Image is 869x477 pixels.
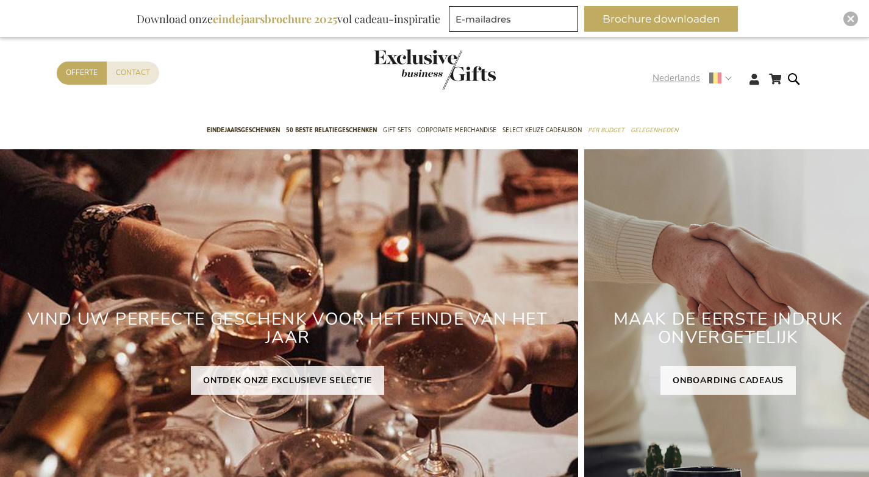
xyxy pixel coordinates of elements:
span: Gift Sets [383,124,411,136]
form: marketing offers and promotions [449,6,582,35]
a: Select Keuze Cadeaubon [502,116,582,146]
button: Brochure downloaden [584,6,738,32]
div: Close [843,12,858,26]
a: ONTDEK ONZE EXCLUSIEVE SELECTIE [191,366,384,395]
span: Eindejaarsgeschenken [207,124,280,136]
a: Per Budget [588,116,624,146]
span: Corporate Merchandise [417,124,496,136]
a: store logo [374,49,435,90]
span: 50 beste relatiegeschenken [286,124,377,136]
input: E-mailadres [449,6,578,32]
a: Gelegenheden [631,116,678,146]
span: Per Budget [588,124,624,136]
span: Select Keuze Cadeaubon [502,124,582,136]
img: Exclusive Business gifts logo [374,49,496,90]
span: Nederlands [653,71,700,85]
div: Download onze vol cadeau-inspiratie [131,6,446,32]
a: Gift Sets [383,116,411,146]
img: Close [847,15,854,23]
div: Nederlands [653,71,740,85]
b: eindejaarsbrochure 2025 [213,12,337,26]
a: ONBOARDING CADEAUS [660,366,796,395]
a: Corporate Merchandise [417,116,496,146]
a: Eindejaarsgeschenken [207,116,280,146]
a: Offerte [57,62,107,84]
a: 50 beste relatiegeschenken [286,116,377,146]
a: Contact [107,62,159,84]
span: Gelegenheden [631,124,678,136]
